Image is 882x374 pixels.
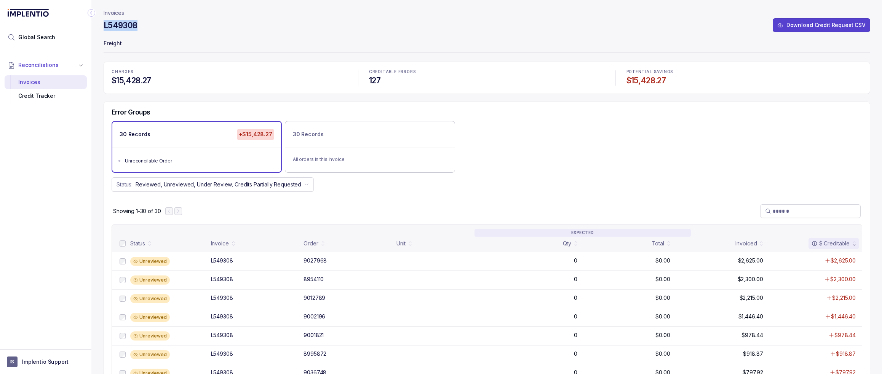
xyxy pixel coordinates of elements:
div: Credit Tracker [11,89,81,103]
div: Qty [563,240,572,247]
a: Invoices [104,9,124,17]
p: +$15,428.27 [237,129,273,140]
span: User initials [7,356,18,367]
input: checkbox-checkbox [120,277,126,283]
div: 9012789 [304,294,325,302]
div: Unreviewed [130,294,170,303]
div: Invoice [211,240,229,247]
div: Unreviewed [130,257,170,266]
div: Invoices [11,75,81,89]
p: 30 Records [293,131,324,138]
p: $918.87 [743,350,763,358]
button: Reconciliations [5,57,87,73]
div: Unreviewed [130,350,170,359]
h4: $15,428.27 [626,75,862,86]
p: 0 [574,257,577,264]
p: 0 [574,275,577,283]
p: Reviewed, Unreviewed, Under Review, Credits Partially Requested [136,181,301,188]
div: L549308 [211,275,233,283]
div: 8995872 [304,350,326,358]
div: L549308 [211,350,233,358]
input: checkbox-checkbox [120,352,126,358]
p: EXPECTED [475,229,691,237]
p: $2,625.00 [831,257,856,264]
p: 0 [574,294,577,302]
p: Download Credit Request CSV [786,21,866,29]
div: Unreconcilable Order [125,157,273,165]
p: Implentio Support [22,358,69,366]
p: 30 Records [120,131,150,138]
p: $0.00 [655,275,670,283]
span: Reconciliations [18,61,59,69]
div: Unreviewed [130,313,170,322]
h4: $15,428.27 [112,75,347,86]
p: $0.00 [655,257,670,264]
div: Unreviewed [130,275,170,285]
p: POTENTIAL SAVINGS [626,70,862,74]
p: Showing 1-30 of 30 [113,207,161,215]
div: Order [304,240,318,247]
input: checkbox-checkbox [120,240,126,247]
div: L549308 [211,257,233,264]
div: 9002196 [304,313,325,320]
div: Total [652,240,664,247]
p: $978.44 [741,331,763,339]
input: checkbox-checkbox [120,258,126,264]
div: Invoiced [735,240,757,247]
div: 8954110 [304,275,324,283]
div: 9001821 [304,331,324,339]
div: Reconciliations [5,74,87,105]
p: $2,215.00 [740,294,763,302]
button: Download Credit Request CSV [773,18,870,32]
div: 9027968 [304,257,327,264]
p: $2,300.00 [830,275,856,283]
p: 0 [574,350,577,358]
button: Status:Reviewed, Unreviewed, Under Review, Credits Partially Requested [112,177,314,192]
p: Status: [117,181,133,188]
p: All orders in this invoice [293,156,447,163]
h5: Error Groups [112,108,150,116]
h4: 127 [369,75,605,86]
p: $0.00 [655,313,670,320]
p: $2,215.00 [832,294,856,302]
button: User initialsImplentio Support [7,356,85,367]
p: Freight [104,37,870,52]
div: L549308 [211,331,233,339]
input: checkbox-checkbox [120,296,126,302]
p: 0 [574,313,577,320]
p: CHARGES [112,70,347,74]
span: Global Search [18,33,55,41]
p: $0.00 [655,331,670,339]
p: $1,446.40 [738,313,763,320]
input: checkbox-checkbox [120,333,126,339]
div: $ Creditable [812,240,850,247]
div: L549308 [211,313,233,320]
div: Unreviewed [130,331,170,341]
p: $2,625.00 [738,257,763,264]
p: 0 [574,331,577,339]
p: $978.44 [834,331,856,339]
p: $0.00 [655,294,670,302]
p: $2,300.00 [738,275,763,283]
div: Unit [396,240,406,247]
div: Remaining page entries [113,207,161,215]
p: $0.00 [655,350,670,358]
div: Status [130,240,145,247]
p: CREDITABLE ERRORS [369,70,605,74]
p: $1,446.40 [831,313,856,320]
p: $918.87 [836,350,856,358]
h4: L549308 [104,20,137,31]
div: L549308 [211,294,233,302]
div: Collapse Icon [87,8,96,18]
nav: breadcrumb [104,9,124,17]
input: checkbox-checkbox [120,314,126,320]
